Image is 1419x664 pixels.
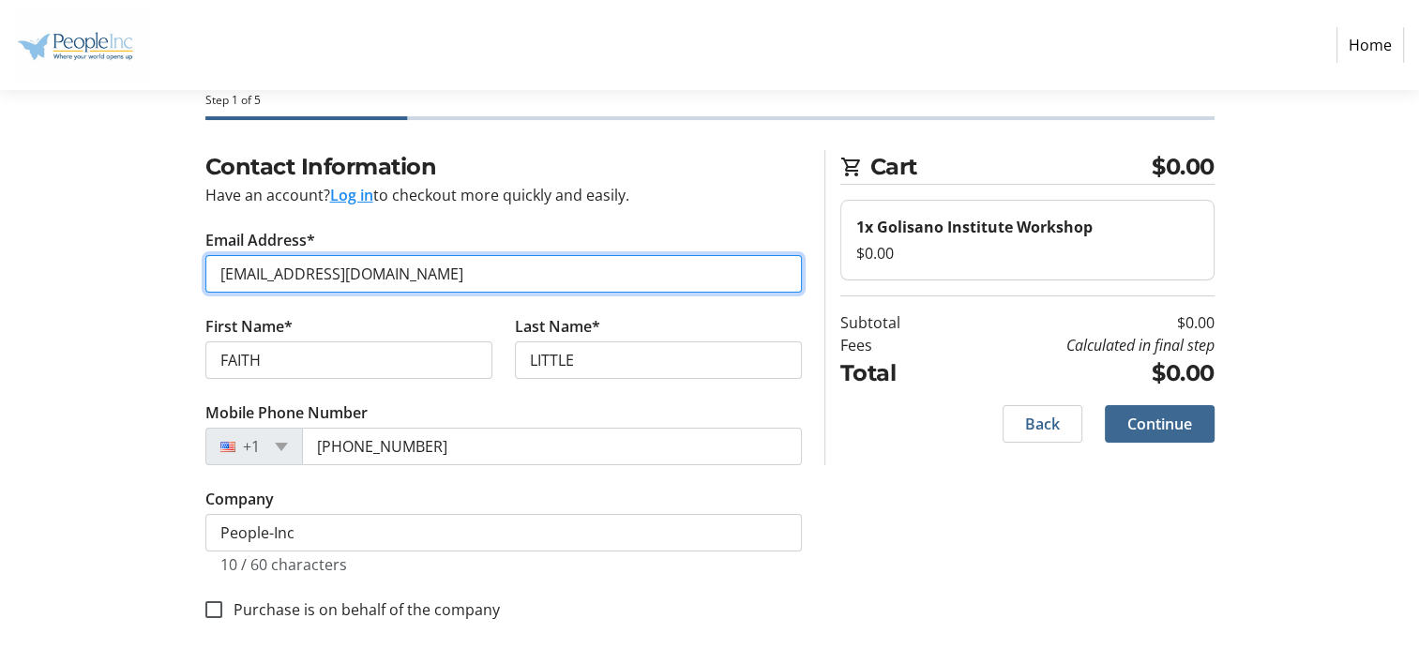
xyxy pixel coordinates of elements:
td: Fees [840,334,948,356]
label: Purchase is on behalf of the company [222,598,500,621]
div: Step 1 of 5 [205,92,1215,109]
span: Back [1025,413,1060,435]
label: Mobile Phone Number [205,401,368,424]
label: Company [205,488,274,510]
input: (201) 555-0123 [302,428,802,465]
span: Continue [1127,413,1192,435]
strong: 1x Golisano Institute Workshop [856,217,1093,237]
label: First Name* [205,315,293,338]
span: $0.00 [1152,150,1215,184]
div: Have an account? to checkout more quickly and easily. [205,184,802,206]
button: Log in [330,184,373,206]
span: Cart [870,150,1153,184]
td: Subtotal [840,311,948,334]
label: Last Name* [515,315,600,338]
td: Calculated in final step [948,334,1215,356]
h2: Contact Information [205,150,802,184]
button: Continue [1105,405,1215,443]
img: People Inc.'s Logo [15,8,148,83]
div: $0.00 [856,242,1199,264]
tr-character-limit: 10 / 60 characters [220,554,347,575]
td: $0.00 [948,356,1215,390]
td: $0.00 [948,311,1215,334]
a: Home [1336,27,1404,63]
button: Back [1003,405,1082,443]
td: Total [840,356,948,390]
label: Email Address* [205,229,315,251]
